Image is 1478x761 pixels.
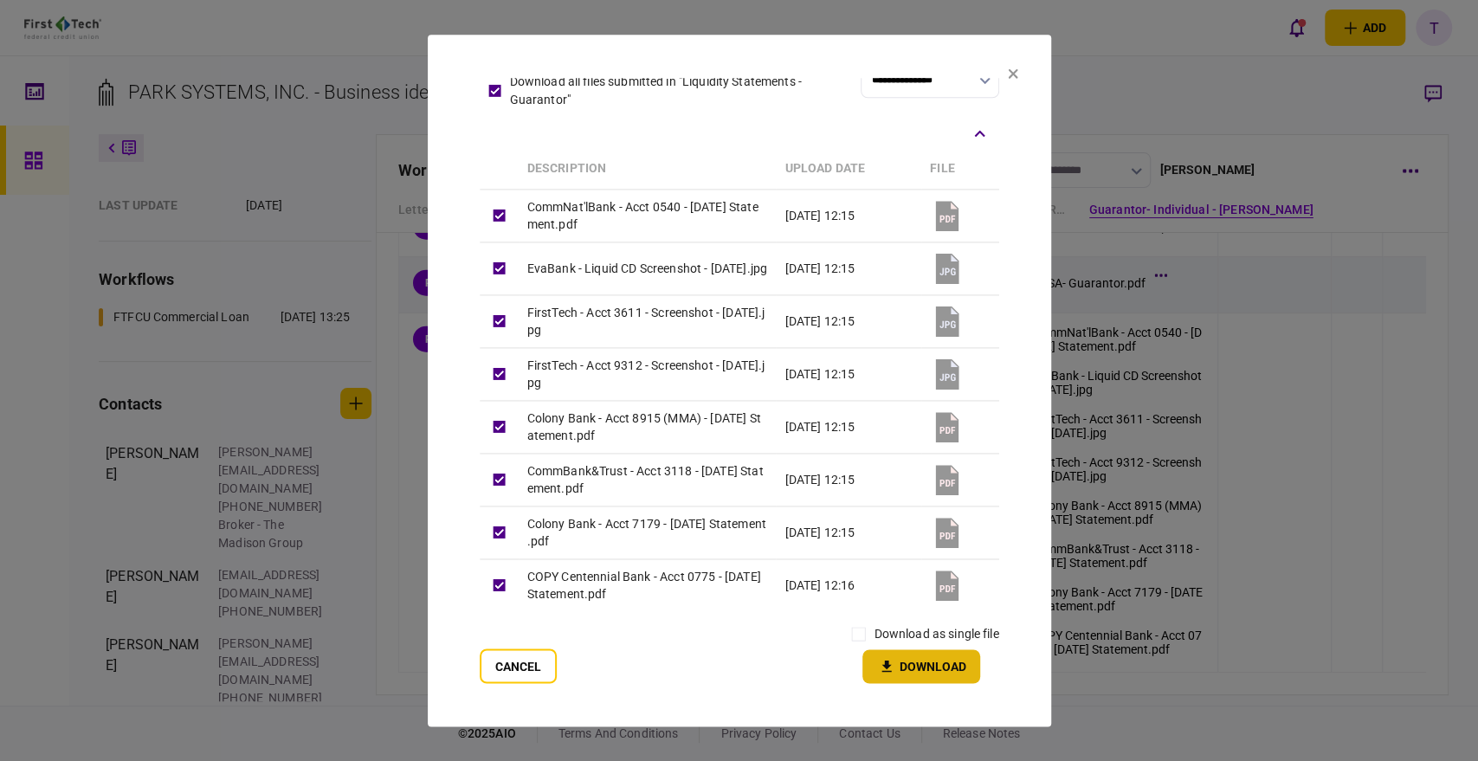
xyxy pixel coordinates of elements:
[776,294,921,347] td: [DATE] 12:15
[776,506,921,559] td: [DATE] 12:15
[776,242,921,294] td: [DATE] 12:15
[519,400,777,453] td: Colony Bank - Acct 8915 (MMA) - [DATE] Statement.pdf
[519,294,777,347] td: FirstTech - Acct 3611 - Screenshot - [DATE].jpg
[519,559,777,612] td: COPY Centennial Bank - Acct 0775 - [DATE] Statement.pdf
[921,149,998,190] th: file
[776,149,921,190] th: upload date
[874,625,998,643] label: download as single file
[519,347,777,400] td: FirstTech - Acct 9312 - Screenshot - [DATE].jpg
[776,559,921,612] td: [DATE] 12:16
[519,506,777,559] td: Colony Bank - Acct 7179 - [DATE] Statement.pdf
[776,189,921,242] td: [DATE] 12:15
[519,149,777,190] th: Description
[519,453,777,506] td: CommBank&Trust - Acct 3118 - [DATE] Statement.pdf
[776,347,921,400] td: [DATE] 12:15
[862,649,980,683] button: Download
[519,189,777,242] td: CommNat'lBank - Acct 0540 - [DATE] Statement.pdf
[519,242,777,294] td: EvaBank - Liquid CD Screenshot - [DATE].jpg
[776,453,921,506] td: [DATE] 12:15
[480,648,557,683] button: Cancel
[776,400,921,453] td: [DATE] 12:15
[510,73,852,109] div: download all files submitted in "Liquidity Statements - Guarantor"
